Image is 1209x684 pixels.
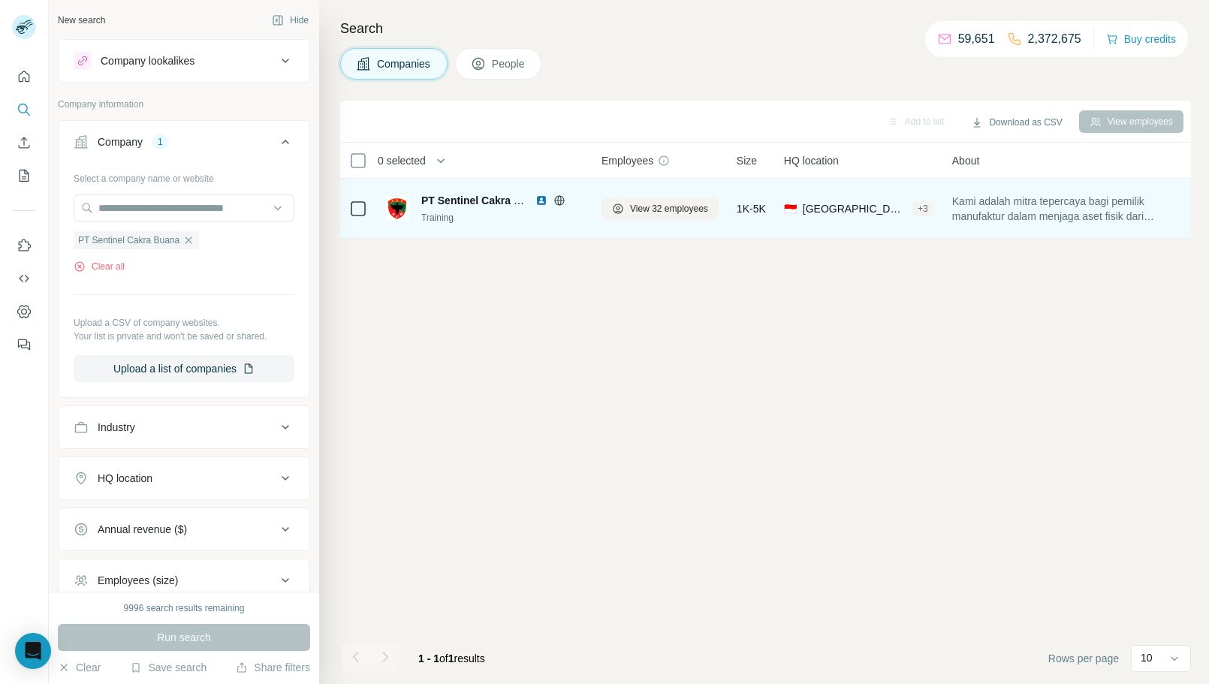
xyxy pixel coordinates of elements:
span: 1 [448,652,454,664]
div: Company lookalikes [101,53,194,68]
div: Company [98,134,143,149]
div: Training [421,211,583,224]
span: HQ location [784,153,839,168]
button: Download as CSV [960,111,1072,134]
span: 1 - 1 [418,652,439,664]
p: 10 [1141,650,1153,665]
div: 1 [152,135,169,149]
button: Use Surfe on LinkedIn [12,232,36,259]
h4: Search [340,18,1191,39]
span: 1K-5K [737,201,766,216]
button: Employees (size) [59,562,309,598]
span: results [418,652,485,664]
p: Your list is private and won't be saved or shared. [74,330,294,343]
span: View 32 employees [630,202,708,215]
img: Logo of PT Sentinel Cakra Buana [385,197,409,221]
span: PT Sentinel Cakra Buana [78,234,179,247]
div: Open Intercom Messenger [15,633,51,669]
button: HQ location [59,460,309,496]
button: Hide [261,9,319,32]
span: Rows per page [1048,651,1119,666]
button: Upload a list of companies [74,355,294,382]
div: New search [58,14,105,27]
p: 59,651 [958,30,995,48]
span: Kami adalah mitra tepercaya bagi pemilik manufaktur dalam menjaga aset fisik dari resiko keamanan... [952,194,1174,224]
span: Companies [377,56,432,71]
button: Share filters [236,660,310,675]
span: About [952,153,980,168]
div: + 3 [912,202,934,215]
div: Industry [98,420,135,435]
p: Upload a CSV of company websites. [74,316,294,330]
div: Employees (size) [98,573,178,588]
span: 0 selected [378,153,426,168]
button: Feedback [12,331,36,358]
img: LinkedIn logo [535,194,547,206]
div: HQ location [98,471,152,486]
button: Search [12,96,36,123]
button: Enrich CSV [12,129,36,156]
span: [GEOGRAPHIC_DATA], [GEOGRAPHIC_DATA], [GEOGRAPHIC_DATA] [803,201,906,216]
span: of [439,652,448,664]
span: Size [737,153,757,168]
div: 9996 search results remaining [124,601,245,615]
span: PT Sentinel Cakra Buana [421,194,546,206]
button: Industry [59,409,309,445]
button: Clear all [74,260,125,273]
div: Select a company name or website [74,166,294,185]
span: People [492,56,526,71]
button: View 32 employees [601,197,719,220]
button: My lists [12,162,36,189]
div: Annual revenue ($) [98,522,187,537]
p: Company information [58,98,310,111]
p: 2,372,675 [1028,30,1081,48]
span: 🇮🇩 [784,201,797,216]
span: Employees [601,153,653,168]
button: Company1 [59,124,309,166]
button: Save search [130,660,207,675]
button: Company lookalikes [59,43,309,79]
button: Clear [58,660,101,675]
button: Quick start [12,63,36,90]
button: Use Surfe API [12,265,36,292]
button: Dashboard [12,298,36,325]
button: Annual revenue ($) [59,511,309,547]
button: Buy credits [1106,29,1176,50]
